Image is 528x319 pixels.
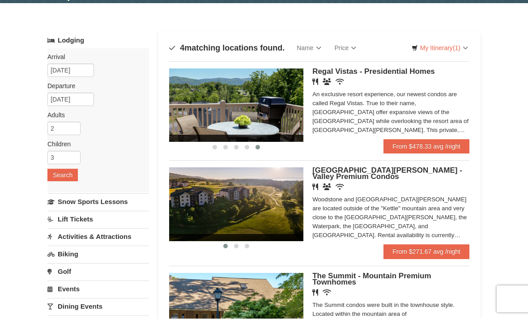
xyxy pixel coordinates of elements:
[47,169,78,182] button: Search
[312,90,469,135] div: An exclusive resort experience, our newest condos are called Regal Vistas. True to their name, [G...
[336,184,344,191] i: Wireless Internet (free)
[312,272,431,287] span: The Summit - Mountain Premium Townhomes
[312,79,318,85] i: Restaurant
[312,196,469,240] div: Woodstone and [GEOGRAPHIC_DATA][PERSON_NAME] are located outside of the "Kettle" mountain area an...
[169,44,285,53] h4: matching locations found.
[47,194,149,210] a: Snow Sports Lessons
[406,42,474,55] a: My Itinerary(1)
[290,39,328,57] a: Name
[312,289,318,296] i: Restaurant
[47,33,149,49] a: Lodging
[47,298,149,315] a: Dining Events
[47,82,142,91] label: Departure
[323,184,331,191] i: Banquet Facilities
[312,166,462,181] span: [GEOGRAPHIC_DATA][PERSON_NAME] - Valley Premium Condos
[47,211,149,228] a: Lift Tickets
[383,140,469,154] a: From $478.33 avg /night
[323,289,331,296] i: Wireless Internet (free)
[383,245,469,259] a: From $271.67 avg /night
[323,79,331,85] i: Banquet Facilities
[180,44,184,53] span: 4
[47,53,142,62] label: Arrival
[47,281,149,298] a: Events
[328,39,363,57] a: Price
[47,246,149,263] a: Biking
[312,184,318,191] i: Restaurant
[453,45,460,52] span: (1)
[47,111,142,120] label: Adults
[47,264,149,280] a: Golf
[312,68,435,76] span: Regal Vistas - Presidential Homes
[47,140,142,149] label: Children
[47,229,149,245] a: Activities & Attractions
[336,79,344,85] i: Wireless Internet (free)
